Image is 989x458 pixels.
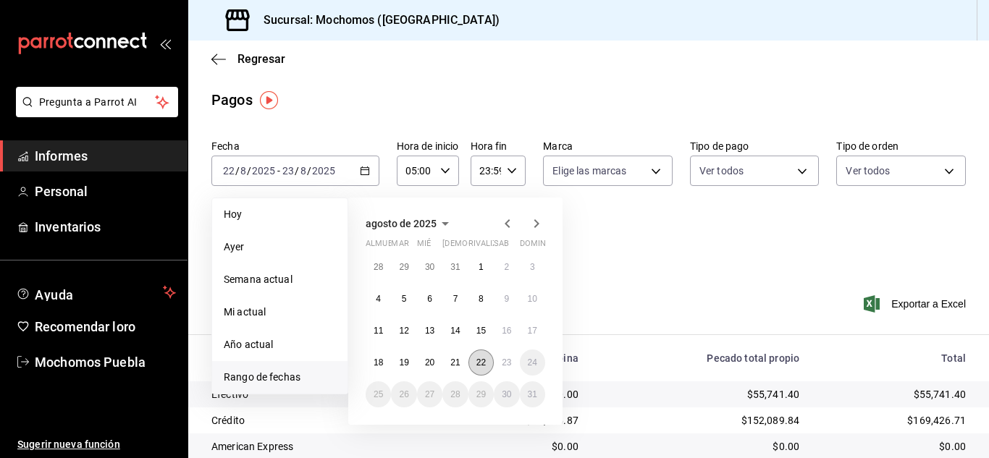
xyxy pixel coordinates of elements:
font: Semana actual [224,273,293,285]
font: Rango de fechas [224,371,300,383]
input: -- [300,165,307,177]
font: agosto de 2025 [366,218,437,229]
font: 6 [427,294,432,304]
font: 9 [504,294,509,304]
font: 7 [453,294,458,304]
button: 11 de agosto de 2025 [366,318,391,344]
button: 26 de agosto de 2025 [391,381,416,407]
input: -- [240,165,247,177]
font: 10 [528,294,537,304]
font: 13 [425,326,434,336]
button: 5 de agosto de 2025 [391,286,416,312]
font: 30 [502,389,511,399]
font: 2 [504,262,509,272]
input: ---- [311,165,336,177]
button: 23 de agosto de 2025 [494,349,519,376]
font: 8 [479,294,484,304]
abbr: 21 de agosto de 2025 [450,357,460,368]
button: 25 de agosto de 2025 [366,381,391,407]
abbr: 18 de agosto de 2025 [374,357,383,368]
abbr: 28 de agosto de 2025 [450,389,460,399]
input: -- [282,165,295,177]
button: 30 de agosto de 2025 [494,381,519,407]
font: / [295,165,299,177]
font: mié [417,239,431,248]
button: 13 de agosto de 2025 [417,318,442,344]
font: 1 [479,262,484,272]
font: $55,741.40 [747,389,800,400]
button: 19 de agosto de 2025 [391,349,416,376]
button: 2 de agosto de 2025 [494,254,519,280]
font: rivalizar [468,239,508,248]
font: Informes [35,148,88,164]
font: Mi actual [224,306,266,318]
font: 26 [399,389,408,399]
button: 9 de agosto de 2025 [494,286,519,312]
font: 4 [376,294,381,304]
abbr: 29 de julio de 2025 [399,262,408,272]
font: 3 [530,262,535,272]
a: Pregunta a Parrot AI [10,105,178,120]
abbr: 13 de agosto de 2025 [425,326,434,336]
font: $169,426.71 [907,415,966,426]
abbr: 27 de agosto de 2025 [425,389,434,399]
font: 21 [450,357,460,368]
abbr: 30 de julio de 2025 [425,262,434,272]
font: Crédito [211,415,245,426]
font: 11 [374,326,383,336]
font: sab [494,239,509,248]
button: 27 de agosto de 2025 [417,381,442,407]
font: Ver todos [846,165,890,177]
font: 29 [476,389,486,399]
abbr: 20 de agosto de 2025 [425,357,434,368]
abbr: 29 de agosto de 2025 [476,389,486,399]
input: ---- [251,165,276,177]
font: 17 [528,326,537,336]
button: 29 de agosto de 2025 [468,381,494,407]
font: 18 [374,357,383,368]
font: 29 [399,262,408,272]
abbr: 31 de agosto de 2025 [528,389,537,399]
abbr: 11 de agosto de 2025 [374,326,383,336]
button: 24 de agosto de 2025 [520,349,545,376]
button: 1 de agosto de 2025 [468,254,494,280]
button: 15 de agosto de 2025 [468,318,494,344]
font: Tipo de orden [836,140,898,152]
font: 27 [425,389,434,399]
font: dominio [520,239,555,248]
font: Ver todos [699,165,744,177]
button: 30 de julio de 2025 [417,254,442,280]
font: Exportar a Excel [891,298,966,310]
abbr: 12 de agosto de 2025 [399,326,408,336]
font: Hora fin [471,140,508,152]
button: Exportar a Excel [867,295,966,313]
abbr: 8 de agosto de 2025 [479,294,484,304]
abbr: 9 de agosto de 2025 [504,294,509,304]
font: 19 [399,357,408,368]
button: 31 de julio de 2025 [442,254,468,280]
abbr: 14 de agosto de 2025 [450,326,460,336]
font: / [307,165,311,177]
abbr: 3 de agosto de 2025 [530,262,535,272]
font: Pregunta a Parrot AI [39,96,138,108]
font: $55,741.40 [914,389,967,400]
button: 18 de agosto de 2025 [366,349,391,376]
abbr: viernes [468,239,508,254]
font: Personal [35,184,88,199]
button: 22 de agosto de 2025 [468,349,494,376]
font: $0.00 [773,441,799,452]
font: 14 [450,326,460,336]
abbr: jueves [442,239,528,254]
font: Fecha [211,140,240,152]
button: Marcador de información sobre herramientas [260,91,278,109]
button: agosto de 2025 [366,215,454,232]
button: 4 de agosto de 2025 [366,286,391,312]
font: - [277,165,280,177]
button: 7 de agosto de 2025 [442,286,468,312]
abbr: 4 de agosto de 2025 [376,294,381,304]
abbr: 31 de julio de 2025 [450,262,460,272]
abbr: lunes [366,239,408,254]
font: Sucursal: Mochomos ([GEOGRAPHIC_DATA]) [264,13,500,27]
button: 6 de agosto de 2025 [417,286,442,312]
font: Total [941,352,966,364]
